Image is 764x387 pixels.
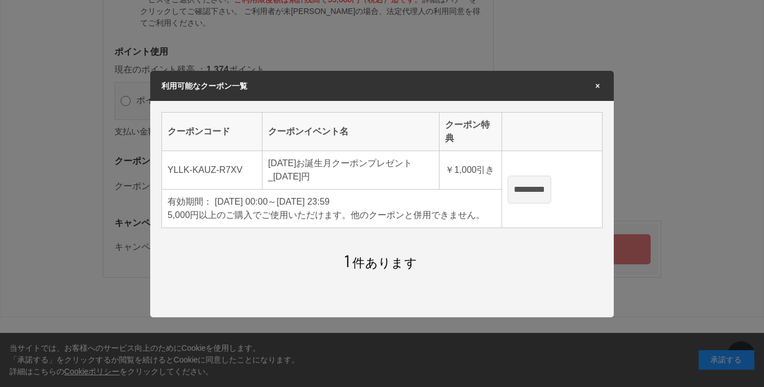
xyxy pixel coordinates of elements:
[262,113,440,151] th: クーポンイベント名
[162,113,262,151] th: クーポンコード
[214,197,330,206] span: [DATE] 00:00～[DATE] 23:59
[162,151,262,190] td: YLLK-KAUZ-R7XV
[445,165,476,175] span: ￥1,000
[344,250,350,270] span: 1
[593,82,603,90] span: ×
[344,256,417,270] span: 件あります
[262,151,440,190] td: [DATE]お誕生月クーポンプレゼント_[DATE]円
[168,209,496,222] div: 5,000円以上のご購入でご使用いただけます。他のクーポンと併用できません。
[440,113,502,151] th: クーポン特典
[168,197,212,206] span: 有効期間：
[161,81,247,90] span: 利用可能なクーポン一覧
[440,151,502,190] td: 引き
